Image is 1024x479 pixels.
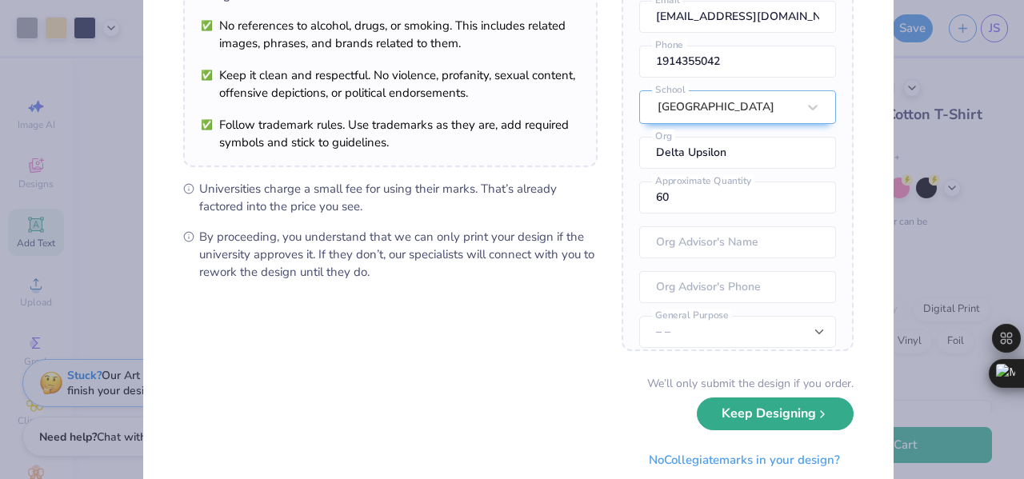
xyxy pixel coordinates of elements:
input: Email [639,1,836,33]
input: Org Advisor's Name [639,226,836,258]
button: NoCollegiatemarks in your design? [635,444,854,477]
button: Keep Designing [697,397,854,430]
input: Approximate Quantity [639,182,836,214]
input: Org Advisor's Phone [639,271,836,303]
input: Org [639,137,836,169]
input: Phone [639,46,836,78]
div: We’ll only submit the design if you order. [647,375,854,392]
li: Follow trademark rules. Use trademarks as they are, add required symbols and stick to guidelines. [201,116,580,151]
li: Keep it clean and respectful. No violence, profanity, sexual content, offensive depictions, or po... [201,66,580,102]
li: No references to alcohol, drugs, or smoking. This includes related images, phrases, and brands re... [201,17,580,52]
span: Universities charge a small fee for using their marks. That’s already factored into the price you... [199,180,598,215]
span: By proceeding, you understand that we can only print your design if the university approves it. I... [199,228,598,281]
